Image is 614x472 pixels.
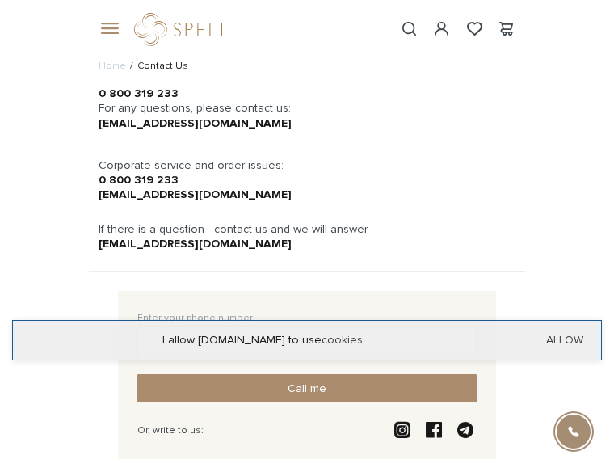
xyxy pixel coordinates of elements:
[89,222,525,251] div: If there is a question - contact us and we will answer
[137,311,253,326] label: Enter your phone number
[322,333,363,347] a: cookies
[13,333,601,348] div: I allow [DOMAIN_NAME] to use
[137,374,477,402] button: Call me
[546,333,583,348] a: Allow
[89,86,525,202] div: For any questions, please contact us: Corporate service and order issues:
[99,188,292,201] a: [EMAIL_ADDRESS][DOMAIN_NAME]
[99,60,126,72] a: Home
[99,86,179,100] a: 0 800 319 233
[99,237,292,251] a: [EMAIL_ADDRESS][DOMAIN_NAME]
[134,13,235,46] a: logo
[99,116,292,130] a: [EMAIL_ADDRESS][DOMAIN_NAME]
[99,173,179,187] a: 0 800 319 233
[137,424,204,438] div: Or, write to us:
[126,59,188,74] li: Contact Us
